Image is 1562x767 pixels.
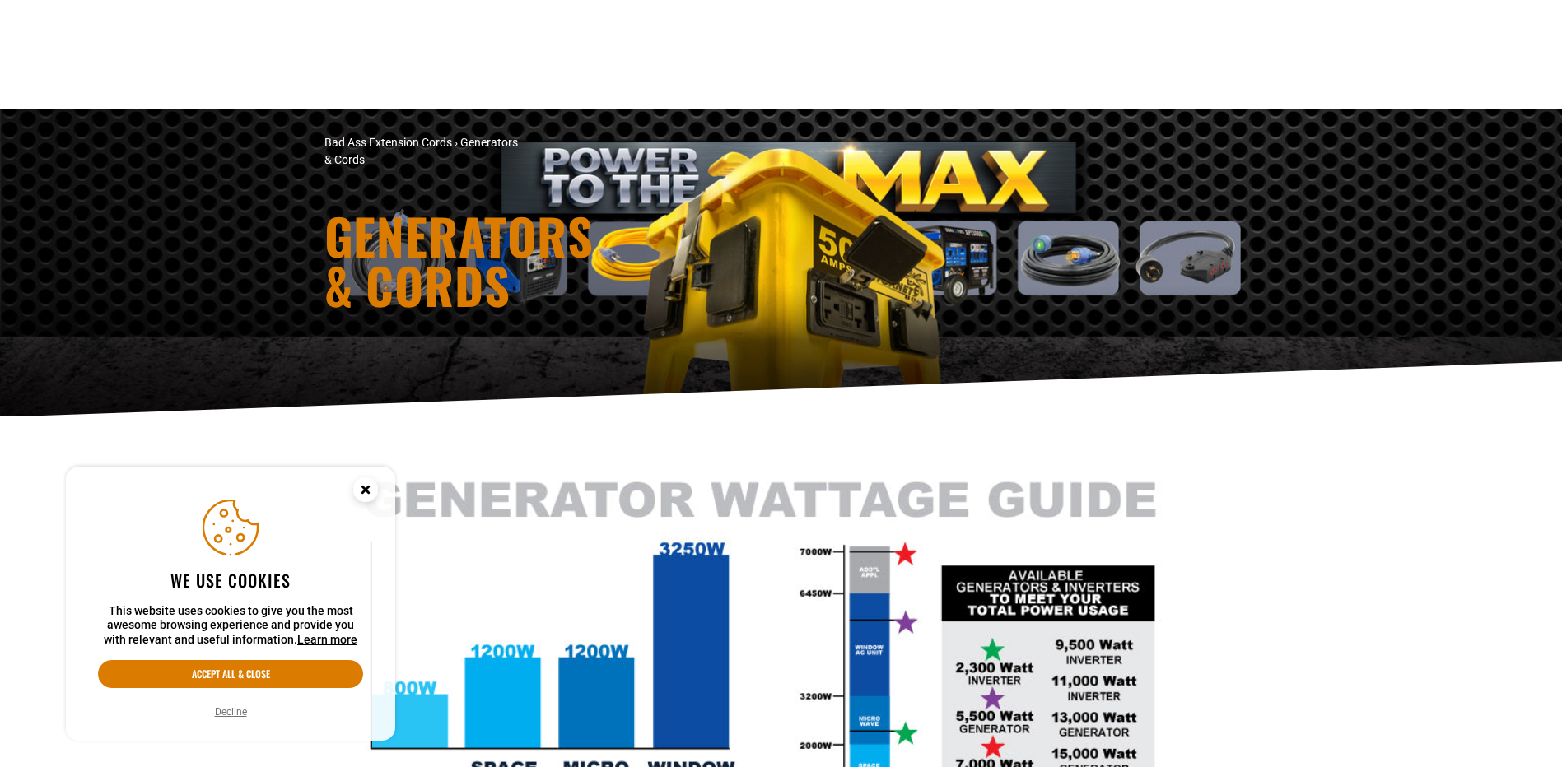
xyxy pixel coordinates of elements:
span: › [455,136,458,149]
a: Learn more [297,633,357,646]
button: Accept all & close [98,660,363,688]
aside: Cookie Consent [66,467,395,741]
h2: We use cookies [98,569,363,591]
p: This website uses cookies to give you the most awesome browsing experience and provide you with r... [98,604,363,648]
a: Bad Ass Extension Cords [324,136,452,149]
h1: Generators & Cords [324,211,926,309]
nav: breadcrumbs [324,134,926,169]
button: Decline [210,704,252,720]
